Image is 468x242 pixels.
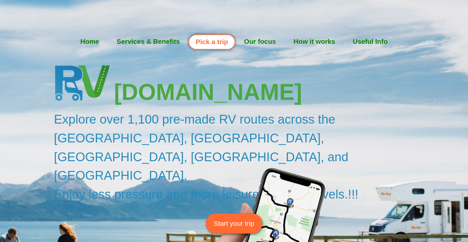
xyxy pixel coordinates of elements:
[114,81,426,103] h3: [DOMAIN_NAME]
[344,33,396,50] a: Useful Info
[235,33,285,50] a: Our focus
[206,213,263,233] a: Start your trip
[214,218,254,228] span: Start your trip
[188,34,235,50] a: Pick a trip
[54,110,426,203] h2: Explore over 1,100 pre-made RV routes across the [GEOGRAPHIC_DATA], [GEOGRAPHIC_DATA], [GEOGRAPHI...
[71,33,108,50] a: Home
[45,33,422,50] nav: Menu
[285,33,344,50] a: How it works
[108,33,188,50] a: Services & Benefits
